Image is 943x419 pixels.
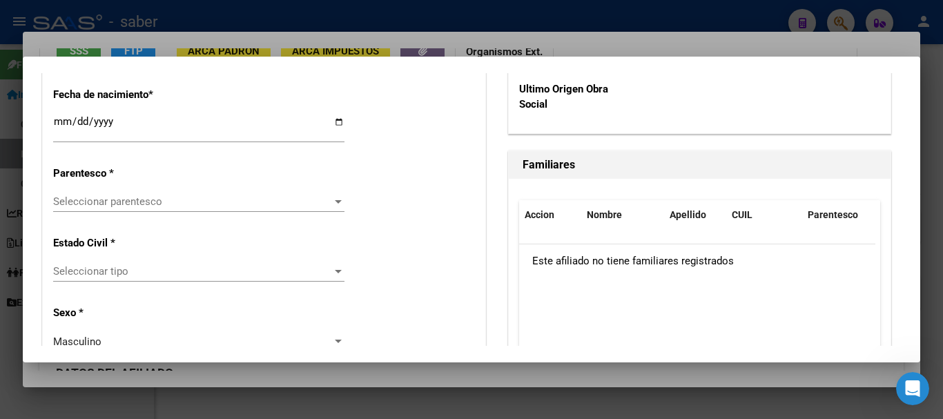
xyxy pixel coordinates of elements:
span: Apellido [670,209,706,220]
p: Estado Civil * [53,235,179,251]
div: Este afiliado no tiene familiares registrados [519,244,875,279]
p: Sexo * [53,305,179,321]
p: Parentesco * [53,166,179,182]
iframe: Intercom live chat [896,372,929,405]
h1: Familiares [523,157,877,173]
span: Nombre [587,209,622,220]
span: CUIL [732,209,752,220]
span: Seleccionar parentesco [53,195,332,208]
span: Seleccionar tipo [53,265,332,277]
span: Accion [525,209,554,220]
span: Masculino [53,335,101,348]
datatable-header-cell: Apellido [664,200,726,230]
span: Parentesco [808,209,858,220]
datatable-header-cell: Nombre [581,200,664,230]
p: Fecha de nacimiento [53,87,179,103]
datatable-header-cell: CUIL [726,200,802,230]
datatable-header-cell: Parentesco [802,200,899,230]
datatable-header-cell: Accion [519,200,581,230]
p: Ultimo Origen Obra Social [519,81,628,113]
